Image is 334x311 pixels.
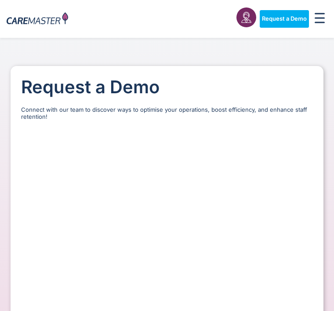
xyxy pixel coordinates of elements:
span: Request a Demo [262,15,307,22]
p: Connect with our team to discover ways to optimise your operations, boost efficiency, and enhance... [21,106,313,120]
h1: Request a Demo [21,77,313,98]
div: Menu Toggle [312,10,328,28]
a: Request a Demo [260,10,309,28]
img: CareMaster Logo [7,12,68,26]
